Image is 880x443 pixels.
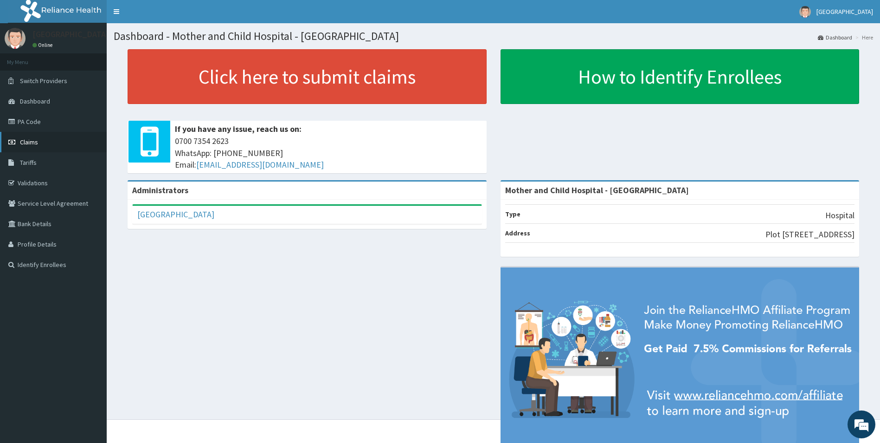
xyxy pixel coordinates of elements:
[818,33,852,41] a: Dashboard
[5,254,177,286] textarea: Type your message and hit 'Enter'
[132,185,188,195] b: Administrators
[32,42,55,48] a: Online
[48,52,156,64] div: Chat with us now
[196,159,324,170] a: [EMAIL_ADDRESS][DOMAIN_NAME]
[799,6,811,18] img: User Image
[5,28,26,49] img: User Image
[825,209,854,221] p: Hospital
[20,77,67,85] span: Switch Providers
[20,138,38,146] span: Claims
[32,30,109,39] p: [GEOGRAPHIC_DATA]
[128,49,487,104] a: Click here to submit claims
[152,5,174,27] div: Minimize live chat window
[114,30,873,42] h1: Dashboard - Mother and Child Hospital - [GEOGRAPHIC_DATA]
[816,7,873,16] span: [GEOGRAPHIC_DATA]
[765,228,854,241] p: Plot [STREET_ADDRESS]
[505,229,530,237] b: Address
[853,33,873,41] li: Here
[175,124,302,134] b: If you have any issue, reach us on:
[501,49,860,104] a: How to Identify Enrollees
[505,210,520,218] b: Type
[20,97,50,105] span: Dashboard
[54,117,128,211] span: We're online!
[175,135,482,171] span: 0700 7354 2623 WhatsApp: [PHONE_NUMBER] Email:
[20,158,37,167] span: Tariffs
[505,185,689,195] strong: Mother and Child Hospital - [GEOGRAPHIC_DATA]
[17,46,38,70] img: d_794563401_company_1708531726252_794563401
[137,209,214,220] a: [GEOGRAPHIC_DATA]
